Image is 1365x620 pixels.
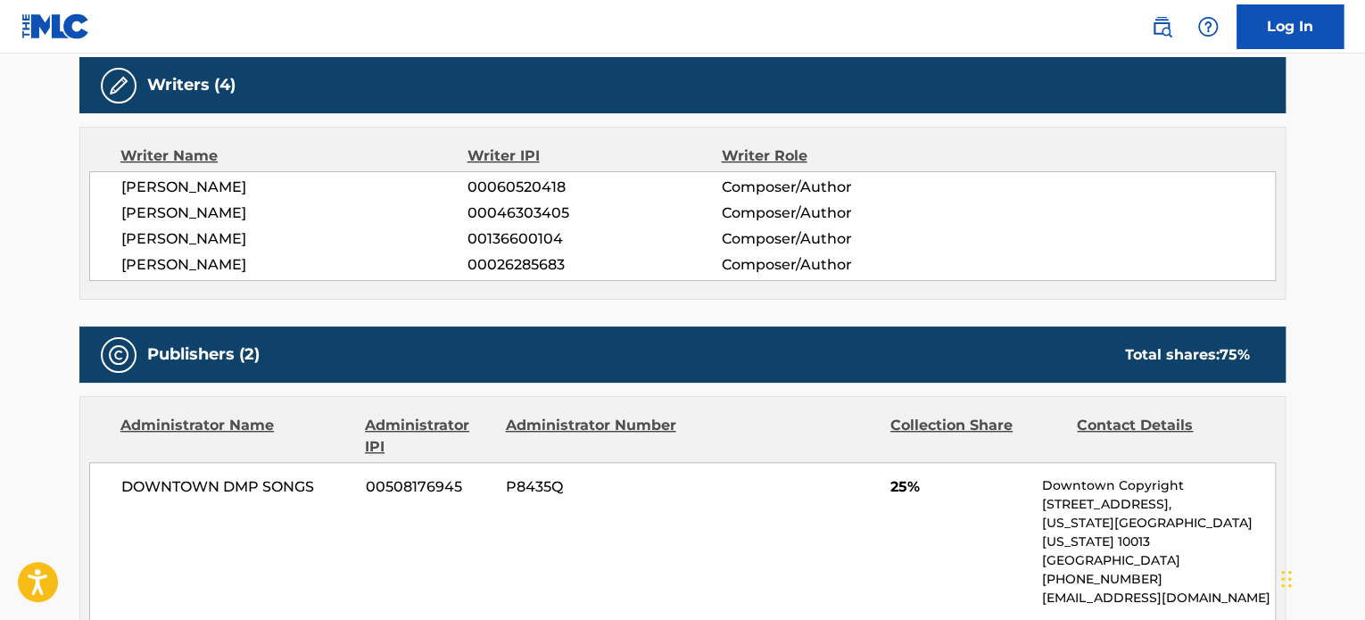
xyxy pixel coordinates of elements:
[1042,589,1275,608] p: [EMAIL_ADDRESS][DOMAIN_NAME]
[1281,552,1292,606] div: Drag
[467,145,722,167] div: Writer IPI
[1276,534,1365,620] iframe: Chat Widget
[1144,9,1179,45] a: Public Search
[121,177,467,198] span: [PERSON_NAME]
[467,228,721,250] span: 00136600104
[121,228,467,250] span: [PERSON_NAME]
[890,415,1063,458] div: Collection Share
[120,415,352,458] div: Administrator Name
[721,145,952,167] div: Writer Role
[506,476,679,498] span: P8435Q
[121,203,467,224] span: [PERSON_NAME]
[121,254,467,276] span: [PERSON_NAME]
[108,344,129,366] img: Publishers
[1197,16,1219,37] img: help
[1042,514,1275,551] p: [US_STATE][GEOGRAPHIC_DATA][US_STATE] 10013
[1151,16,1172,37] img: search
[467,203,721,224] span: 00046303405
[467,254,721,276] span: 00026285683
[1190,9,1226,45] div: Help
[721,228,952,250] span: Composer/Author
[365,415,492,458] div: Administrator IPI
[147,344,260,365] h5: Publishers (2)
[121,476,352,498] span: DOWNTOWN DMP SONGS
[1237,4,1344,49] a: Log In
[1077,415,1250,458] div: Contact Details
[721,254,952,276] span: Composer/Author
[120,145,467,167] div: Writer Name
[366,476,492,498] span: 00508176945
[1042,551,1275,570] p: [GEOGRAPHIC_DATA]
[721,203,952,224] span: Composer/Author
[721,177,952,198] span: Composer/Author
[505,415,678,458] div: Administrator Number
[21,13,90,39] img: MLC Logo
[1042,476,1275,495] p: Downtown Copyright
[1042,495,1275,514] p: [STREET_ADDRESS],
[1042,570,1275,589] p: [PHONE_NUMBER]
[467,177,721,198] span: 00060520418
[890,476,1029,498] span: 25%
[1125,344,1250,366] div: Total shares:
[147,75,236,95] h5: Writers (4)
[1220,346,1250,363] span: 75 %
[108,75,129,96] img: Writers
